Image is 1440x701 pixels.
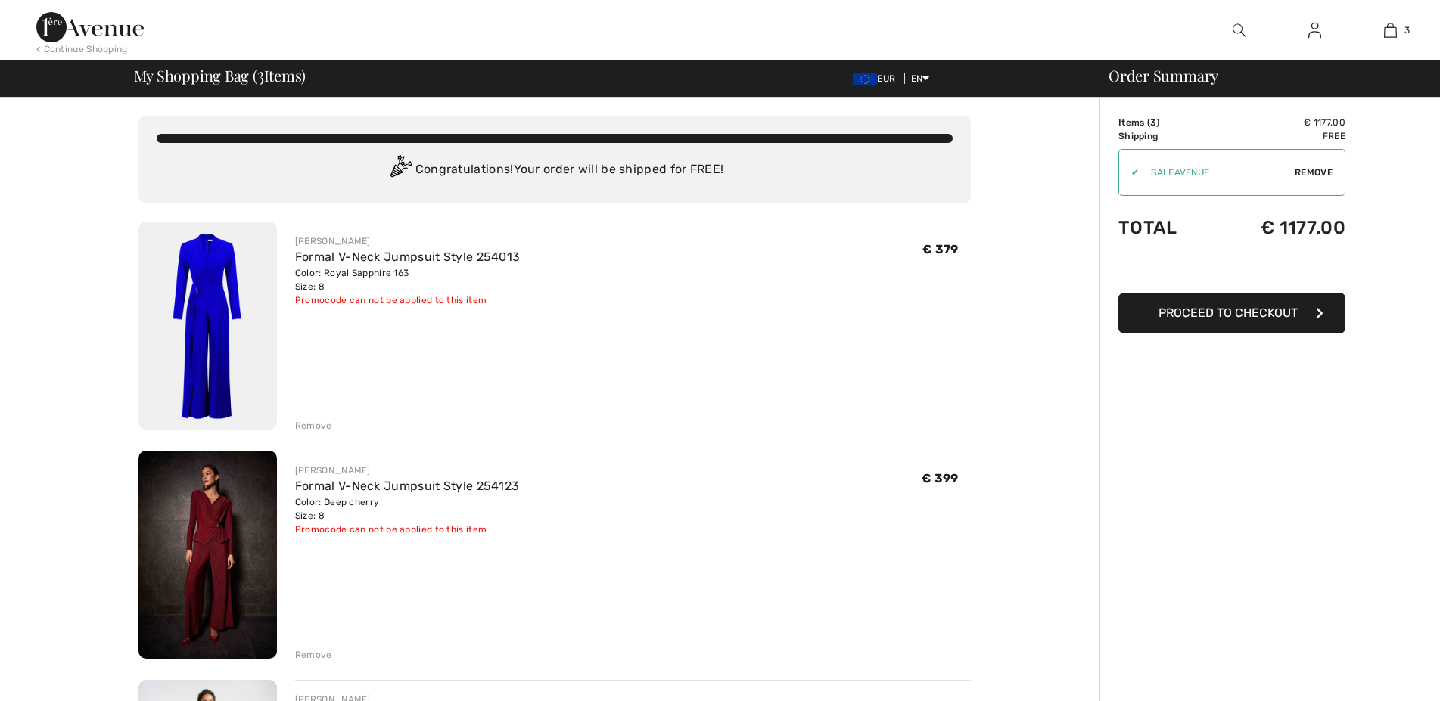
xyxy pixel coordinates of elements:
div: Color: Deep cherry Size: 8 [295,495,520,523]
img: 1ère Avenue [36,12,144,42]
span: Remove [1295,166,1333,179]
a: Formal V-Neck Jumpsuit Style 254123 [295,479,520,493]
td: Free [1211,129,1345,143]
div: [PERSON_NAME] [295,234,521,248]
div: < Continue Shopping [36,42,128,56]
img: My Bag [1384,21,1397,39]
td: Shipping [1118,129,1211,143]
div: Remove [295,648,332,662]
button: Proceed to Checkout [1118,293,1345,333]
td: € 1177.00 [1211,202,1345,253]
span: € 379 [922,242,959,256]
div: Order Summary [1090,68,1431,83]
a: Formal V-Neck Jumpsuit Style 254013 [295,250,521,264]
span: My Shopping Bag ( Items) [134,68,306,83]
img: Formal V-Neck Jumpsuit Style 254013 [138,222,277,430]
div: ✔ [1119,166,1139,179]
td: Total [1118,202,1211,253]
input: Promo code [1139,150,1295,195]
img: Euro [853,73,877,85]
img: Formal V-Neck Jumpsuit Style 254123 [138,451,277,659]
img: Congratulation2.svg [385,155,415,185]
div: Promocode can not be applied to this item [295,293,521,307]
img: My Info [1308,21,1321,39]
div: Promocode can not be applied to this item [295,523,520,536]
span: EN [911,73,930,84]
span: 3 [257,64,264,84]
span: 3 [1150,117,1156,128]
iframe: PayPal [1118,253,1345,287]
div: Congratulations! Your order will be shipped for FREE! [157,155,953,185]
a: Sign In [1296,21,1333,40]
td: Items ( ) [1118,116,1211,129]
span: 3 [1404,23,1410,37]
a: 3 [1353,21,1427,39]
div: Remove [295,419,332,433]
td: € 1177.00 [1211,116,1345,129]
span: € 399 [922,471,959,485]
img: search the website [1233,21,1246,39]
span: EUR [853,73,901,84]
span: Proceed to Checkout [1159,306,1298,320]
div: Color: Royal Sapphire 163 Size: 8 [295,266,521,293]
div: [PERSON_NAME] [295,464,520,477]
